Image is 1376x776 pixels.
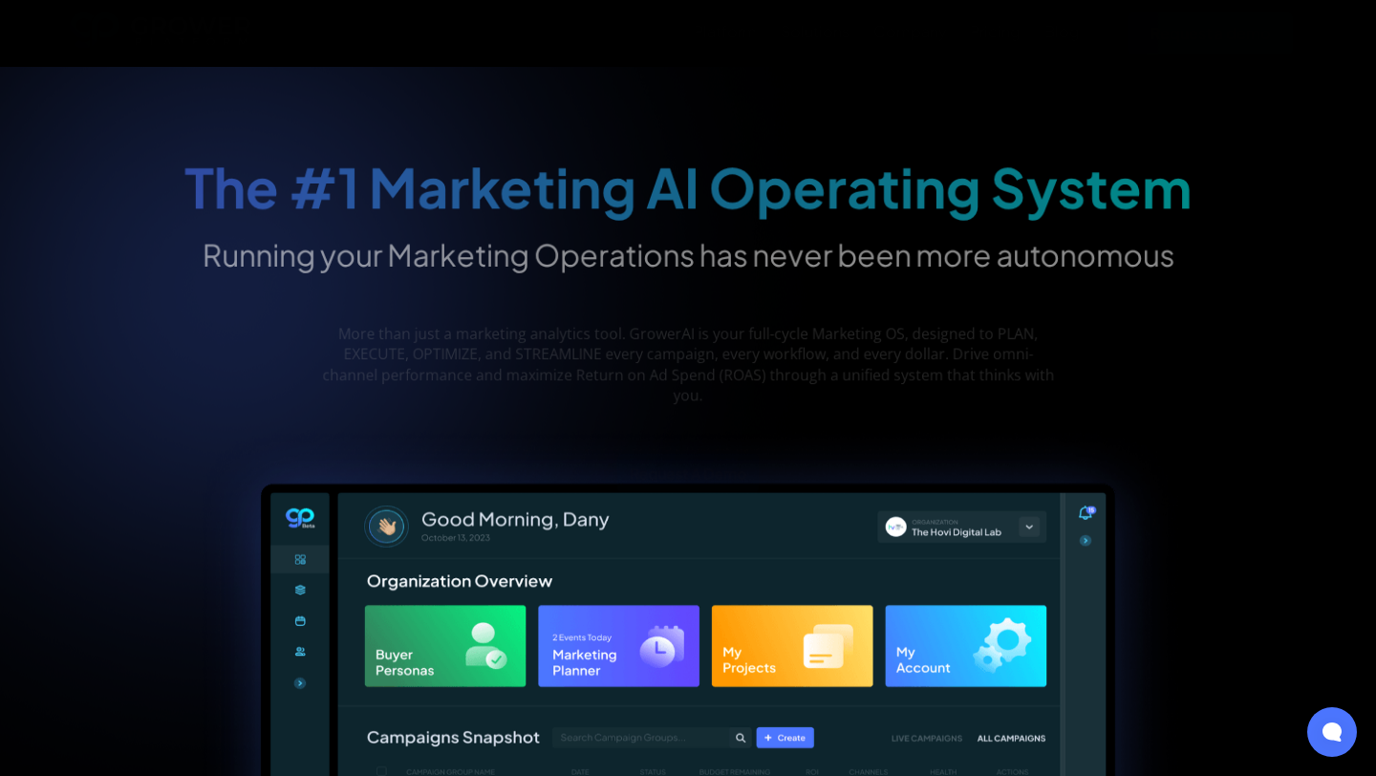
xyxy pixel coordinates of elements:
a: Blog [1044,20,1080,43]
a: Request a demo [1128,12,1293,54]
div: Pricing [970,22,1021,40]
a: Request A Demo [617,453,759,492]
div: Blog [1044,22,1080,40]
h2: Running your Marketing Operations has never been more autonomous [184,236,1192,273]
a: Solutions [781,20,849,43]
a: Platform [694,20,757,43]
a: Company [873,20,946,43]
a: Pricing [970,20,1021,43]
a: home [70,12,251,54]
p: More than just a marketing analytics tool. GrowerAI is your full-cycle Marketing OS, designed to ... [319,324,1056,406]
div: Company [873,22,946,40]
strong: The #1 Marketing AI Operating System [184,153,1192,221]
div: Platform [694,22,757,40]
div: Solutions [781,22,849,40]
